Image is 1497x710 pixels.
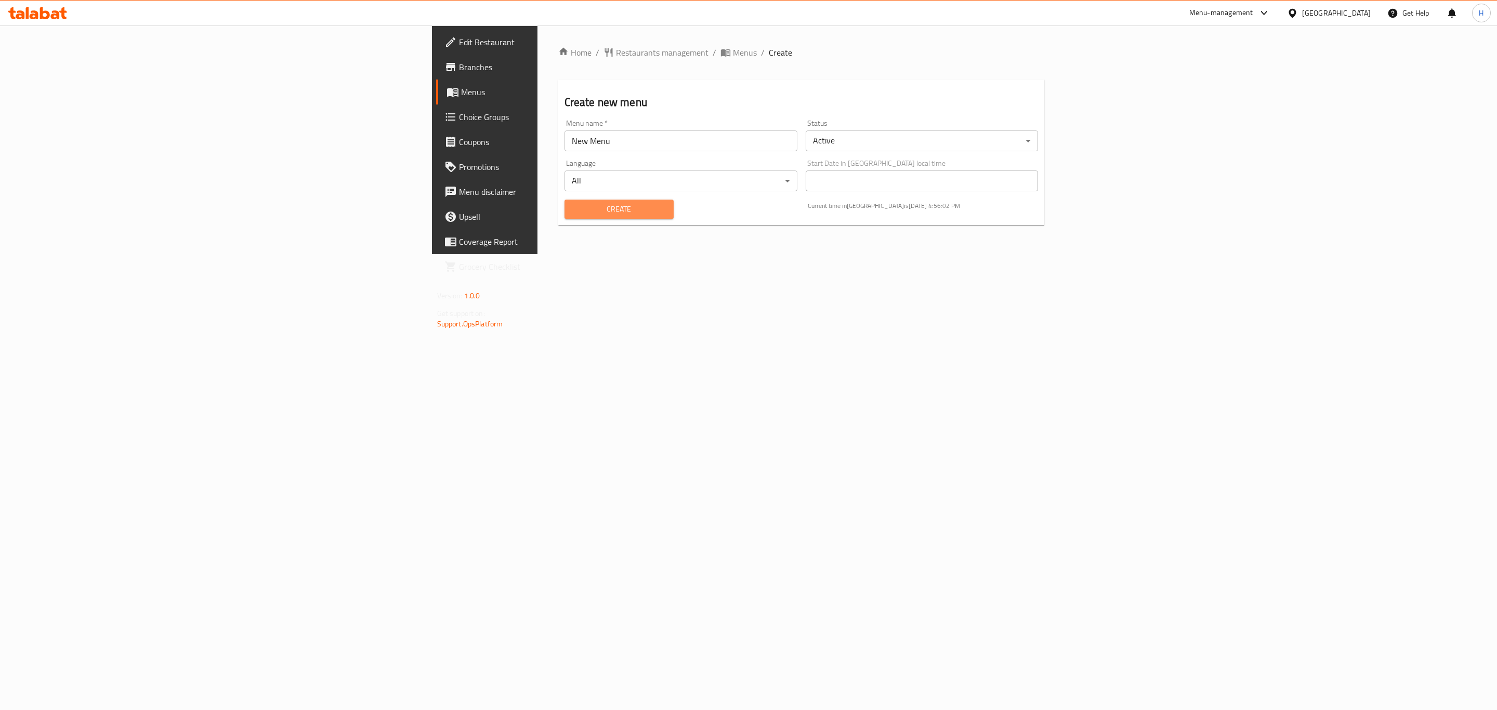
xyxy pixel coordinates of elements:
[436,229,682,254] a: Coverage Report
[436,254,682,279] a: Grocery Checklist
[459,136,674,148] span: Coupons
[459,61,674,73] span: Branches
[436,80,682,104] a: Menus
[564,170,797,191] div: All
[806,130,1039,151] div: Active
[564,95,1039,110] h2: Create new menu
[459,260,674,273] span: Grocery Checklist
[1189,7,1253,19] div: Menu-management
[573,203,665,216] span: Create
[461,86,674,98] span: Menus
[436,104,682,129] a: Choice Groups
[436,204,682,229] a: Upsell
[558,46,1045,59] nav: breadcrumb
[459,211,674,223] span: Upsell
[808,201,1039,211] p: Current time in [GEOGRAPHIC_DATA] is [DATE] 4:56:02 PM
[464,289,480,303] span: 1.0.0
[720,46,757,59] a: Menus
[769,46,792,59] span: Create
[437,317,503,331] a: Support.OpsPlatform
[564,130,797,151] input: Please enter Menu name
[437,289,463,303] span: Version:
[459,161,674,173] span: Promotions
[436,55,682,80] a: Branches
[1302,7,1371,19] div: [GEOGRAPHIC_DATA]
[436,129,682,154] a: Coupons
[436,154,682,179] a: Promotions
[459,186,674,198] span: Menu disclaimer
[761,46,765,59] li: /
[564,200,674,219] button: Create
[459,235,674,248] span: Coverage Report
[436,30,682,55] a: Edit Restaurant
[437,307,485,320] span: Get support on:
[713,46,716,59] li: /
[436,179,682,204] a: Menu disclaimer
[459,36,674,48] span: Edit Restaurant
[1479,7,1483,19] span: H
[733,46,757,59] span: Menus
[459,111,674,123] span: Choice Groups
